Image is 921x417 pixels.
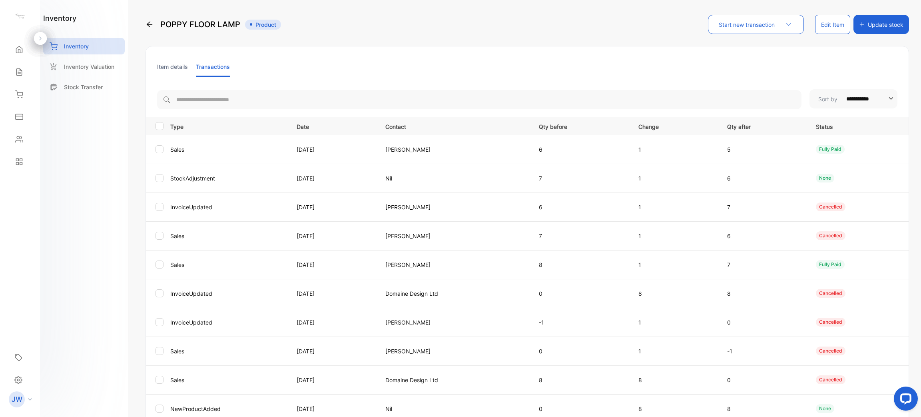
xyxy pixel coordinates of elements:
p: [DATE] [297,174,369,182]
p: Date [297,121,369,131]
p: [DATE] [297,347,369,355]
p: 6 [539,203,622,211]
p: Inventory Valuation [64,62,114,71]
p: -1 [539,318,622,327]
p: [PERSON_NAME] [385,261,522,269]
div: Cancelled [816,231,845,240]
p: 6 [727,232,799,240]
span: Product [245,20,281,30]
p: 0 [539,347,622,355]
p: 8 [539,261,622,269]
a: Inventory [43,38,125,54]
p: Domaine Design Ltd [385,376,522,384]
p: [DATE] [297,261,369,269]
p: 0 [727,318,799,327]
div: POPPY FLOOR LAMP [146,15,281,34]
p: 1 [638,318,711,327]
p: Inventory [64,42,89,50]
div: Cancelled [816,347,845,355]
p: Sort by [818,95,837,103]
p: [PERSON_NAME] [385,145,522,154]
a: Stock Transfer [43,79,125,95]
p: Domaine Design Ltd [385,289,522,298]
p: [DATE] [297,145,369,154]
p: -1 [727,347,799,355]
p: Contact [385,121,522,131]
p: [PERSON_NAME] [385,347,522,355]
td: Sales [167,221,287,250]
div: Cancelled [816,202,845,211]
p: [DATE] [297,405,369,413]
p: 7 [727,203,799,211]
p: Nil [385,405,522,413]
div: fully paid [816,260,845,269]
p: 6 [727,174,799,182]
p: 0 [539,405,622,413]
p: Type [170,121,287,131]
button: Update stock [853,15,909,34]
p: 1 [638,174,711,182]
p: 0 [727,376,799,384]
div: Cancelled [816,375,845,384]
p: Qty before [539,121,622,131]
p: [PERSON_NAME] [385,203,522,211]
p: 1 [638,232,711,240]
div: Cancelled [816,318,845,327]
p: 1 [638,261,711,269]
p: JW [12,394,22,405]
div: None [816,404,834,413]
p: [DATE] [297,232,369,240]
p: 8 [727,405,799,413]
li: Item details [157,56,188,77]
p: 1 [638,145,711,154]
button: Edit Item [815,15,850,34]
p: 8 [638,376,711,384]
td: Sales [167,250,287,279]
p: 7 [539,232,622,240]
p: 0 [539,289,622,298]
p: [PERSON_NAME] [385,232,522,240]
p: 8 [638,289,711,298]
img: logo [14,10,26,22]
p: 7 [539,174,622,182]
p: 1 [638,203,711,211]
p: Qty after [727,121,799,131]
h1: inventory [43,13,76,24]
td: InvoiceUpdated [167,192,287,221]
button: Start new transaction [708,15,804,34]
p: 1 [638,347,711,355]
p: 7 [727,261,799,269]
td: Sales [167,365,287,394]
iframe: LiveChat chat widget [887,383,921,417]
p: 8 [539,376,622,384]
p: [DATE] [297,203,369,211]
p: 6 [539,145,622,154]
div: None [816,174,834,182]
p: Status [816,121,902,131]
td: InvoiceUpdated [167,279,287,308]
td: StockAdjustment [167,164,287,192]
td: InvoiceUpdated [167,308,287,337]
p: 8 [727,289,799,298]
td: Sales [167,337,287,365]
p: Change [638,121,711,131]
p: Nil [385,174,522,182]
div: fully paid [816,145,845,154]
p: [DATE] [297,289,369,298]
button: Sort by [809,89,897,108]
p: 5 [727,145,799,154]
p: [DATE] [297,318,369,327]
td: Sales [167,135,287,164]
p: Stock Transfer [64,83,103,91]
p: 8 [638,405,711,413]
li: Transactions [196,56,230,77]
p: [DATE] [297,376,369,384]
div: Cancelled [816,289,845,298]
p: [PERSON_NAME] [385,318,522,327]
a: Inventory Valuation [43,58,125,75]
